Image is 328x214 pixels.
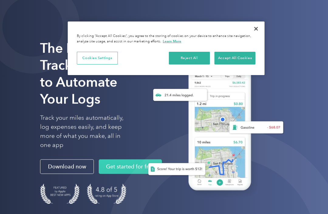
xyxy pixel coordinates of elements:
button: Cookies Settings [77,52,118,64]
button: Reject All [169,52,210,64]
div: Privacy [68,21,265,75]
a: More information about your privacy, opens in a new tab [163,39,181,43]
a: Get started for free [99,160,162,174]
button: Close [249,22,263,35]
button: Accept All Cookies [214,52,255,64]
div: Cookie banner [68,21,265,75]
a: Download now [40,160,94,174]
strong: The Mileage Tracking App to Automate Your Logs [40,40,121,107]
img: 4.9 out of 5 stars on the app store [87,184,126,204]
p: Track your miles automatically, log expenses easily, and keep more of what you make, all in one app [40,114,129,150]
div: By clicking “Accept All Cookies”, you agree to the storing of cookies on your device to enhance s... [77,34,255,44]
img: Everlance, mileage tracker app, expense tracking app [139,58,288,199]
img: Badge for Featured by Apple Best New Apps [40,184,80,204]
